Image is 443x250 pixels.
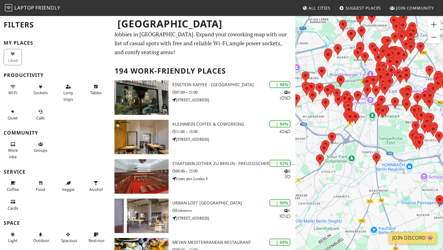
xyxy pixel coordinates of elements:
p: 07:00 – 21:00 [172,89,295,95]
button: Wi-Fi [4,82,22,98]
span: Spacious [61,238,77,243]
div: | 98% [269,81,290,88]
h3: Community [4,130,107,136]
span: Natural light [8,238,18,243]
p: 1 3 1 [279,208,290,219]
a: Einstein Kaffee - Charlottenburg | 98% 612 Einstein Kaffee - [GEOGRAPHIC_DATA] 07:00 – 21:00 [STR... [111,80,295,115]
button: Spacious [59,229,77,246]
span: Quiet [8,115,18,121]
span: Credit cards [8,205,18,211]
img: LaptopFriendly [5,4,12,11]
div: | 89% [269,239,290,246]
span: People working [8,147,18,159]
span: Outdoor area [33,238,49,243]
span: Work-friendly tables [90,90,102,95]
h3: KleinMein Coffee & Coworking [172,122,295,127]
p: [STREET_ADDRESS] [172,97,295,103]
div: | 94% [269,120,290,127]
p: Unknown [172,208,295,213]
button: Restroom [87,229,105,246]
button: Cards [4,197,22,213]
button: Alcohol [87,178,105,194]
h1: [GEOGRAPHIC_DATA] [113,15,294,32]
div: | 90% [269,199,290,206]
h3: Meyan Mediterranean Restaurant [172,240,295,245]
span: Group tables [34,147,47,153]
button: Tables [87,82,105,98]
p: 11:00 – 18:00 [172,129,295,135]
h3: Productivity [4,72,107,78]
button: Zoom out [428,31,440,43]
span: Suggest Places [345,5,381,11]
span: Coffee [7,187,19,192]
button: Quiet [4,107,22,123]
h2: Filters [4,15,107,34]
button: Coffee [4,178,22,194]
h3: Service [4,169,107,175]
p: 6 1 2 [279,89,290,101]
button: Groups [31,139,50,155]
span: Video/audio calls [36,115,45,121]
a: URBAN LOFT Berlin | 90% 131 URBAN LOFT [GEOGRAPHIC_DATA] Unknown [STREET_ADDRESS] [111,199,295,233]
span: Stable Wi-Fi [8,90,17,95]
a: Staatsbibliothek zu Berlin - Preußischer Kulturbesitz | 92% 52 Staatsbibliothek zu Berlin - Preuß... [111,159,295,194]
h3: Einstein Kaffee - [GEOGRAPHIC_DATA] [172,82,295,87]
img: URBAN LOFT Berlin [114,199,169,233]
p: 5 2 [284,168,290,180]
a: KleinMein Coffee & Coworking | 94% 44 KleinMein Coffee & Coworking 11:00 – 18:00 [STREET_ADDRESS] [111,120,295,154]
p: [STREET_ADDRESS] [172,215,295,221]
button: Veggie [59,178,77,194]
button: Zoom in [428,18,440,31]
a: Join Community [387,2,436,14]
a: Join Discord 👾 [389,232,437,244]
button: Food [31,178,50,194]
p: 4 4 [279,129,290,135]
button: Work vibe [4,139,22,162]
h3: URBAN LOFT [GEOGRAPHIC_DATA] [172,200,295,206]
span: Veggie [62,187,74,192]
a: LaptopFriendly LaptopFriendly [5,3,60,14]
a: All Cities [300,2,333,14]
span: Join Community [396,5,434,11]
h2: 194 Work-Friendly Places [114,62,292,80]
h3: My Places [4,40,107,46]
span: Laptop [14,4,34,11]
span: All Cities [309,5,330,11]
span: Restroom [89,238,107,243]
div: | 92% [269,160,290,167]
h3: Space [4,220,107,226]
h3: Staatsbibliothek zu Berlin - Preußischer Kulturbesitz [172,161,295,166]
span: Friendly [35,4,60,11]
button: Sockets [31,82,50,98]
p: 08:00 – 22:00 [172,168,295,174]
button: Outdoor [31,229,50,246]
span: Power sockets [34,90,48,95]
img: Einstein Kaffee - Charlottenburg [114,80,169,115]
p: Unter den Linden 8 [172,176,295,182]
img: KleinMein Coffee & Coworking [114,120,169,154]
a: Suggest Places [337,2,384,14]
button: Long stays [59,82,77,104]
span: Food [36,187,45,192]
button: Calls [31,107,50,123]
span: Long stays [63,90,73,102]
img: Staatsbibliothek zu Berlin - Preußischer Kulturbesitz [114,159,169,194]
button: Light [4,229,22,246]
span: Alcohol [89,187,103,192]
p: [STREET_ADDRESS] [172,136,295,142]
